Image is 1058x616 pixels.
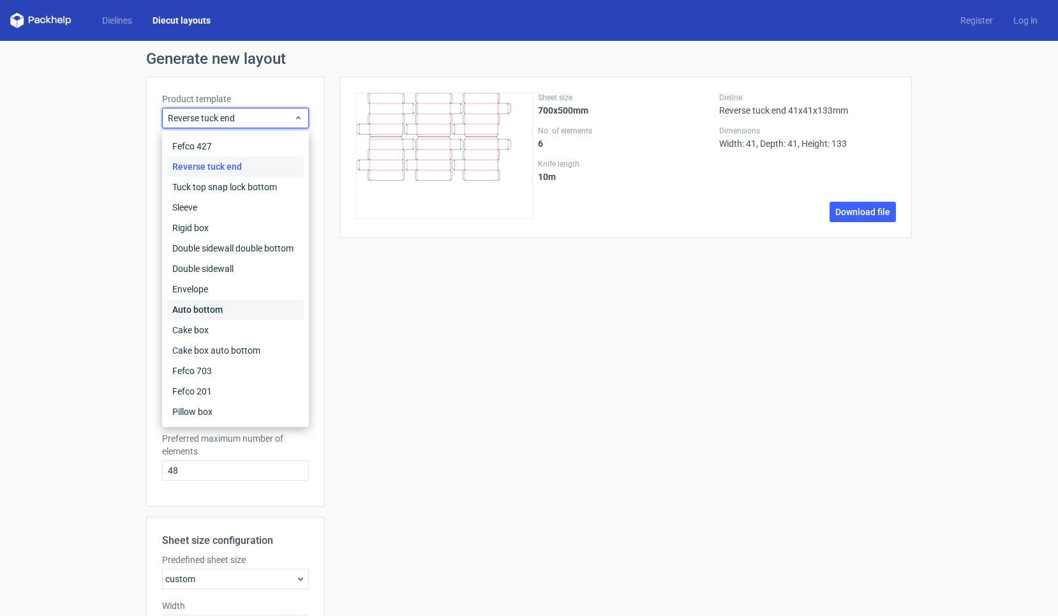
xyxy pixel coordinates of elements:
label: Dimensions [719,126,896,136]
div: Double sidewall double bottom [167,238,304,259]
div: Tuck top snap lock bottom [167,177,304,197]
label: Knife length [538,159,715,169]
h1: Generate new layout [146,51,912,66]
div: Cake box auto bottom [167,340,304,361]
a: Register [950,14,1003,27]
div: Reverse tuck end 41x41x133mm [719,93,896,116]
label: Dieline [719,93,896,103]
div: Fefco 201 [167,381,304,402]
div: Double sidewall [167,259,304,279]
div: Auto bottom [167,299,304,320]
div: Reverse tuck end [167,156,304,177]
label: Preferred maximum number of elements [162,432,309,458]
a: Download file [830,202,896,222]
a: Dielines [92,14,142,27]
div: Fefco 703 [167,361,304,381]
a: Diecut layouts [142,14,221,27]
label: Width [162,599,309,612]
div: Envelope [167,279,304,299]
label: Predefined sheet size [162,553,309,566]
strong: 700x500mm [538,105,588,116]
span: Reverse tuck end [168,112,294,124]
label: No. of elements [538,126,715,136]
div: Rigid box [167,218,304,238]
div: Fefco 427 [167,136,304,156]
div: Cake box [167,320,304,340]
div: Width: 41, Depth: 41, Height: 133 [719,126,896,149]
div: Sleeve [167,197,304,218]
strong: 10 m [538,172,556,182]
h2: Sheet size configuration [162,533,309,548]
label: Product template [162,93,309,105]
label: Sheet size [538,93,715,103]
div: custom [162,569,309,589]
strong: 6 [538,139,543,149]
div: Pillow box [167,402,304,422]
a: Log in [1003,14,1048,27]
